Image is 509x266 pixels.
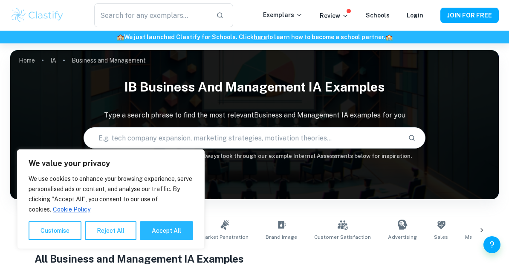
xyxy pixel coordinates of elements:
[263,10,303,20] p: Exemplars
[405,131,419,145] button: Search
[440,8,499,23] button: JOIN FOR FREE
[434,233,448,241] span: Sales
[52,206,91,213] a: Cookie Policy
[314,233,371,241] span: Customer Satisfaction
[29,221,81,240] button: Customise
[388,233,417,241] span: Advertising
[10,7,64,24] img: Clastify logo
[72,56,146,65] p: Business and Management
[366,12,390,19] a: Schools
[2,32,507,42] h6: We just launched Clastify for Schools. Click to learn how to become a school partner.
[117,34,124,40] span: 🏫
[85,221,136,240] button: Reject All
[84,126,401,150] input: E.g. tech company expansion, marketing strategies, motivation theories...
[320,11,349,20] p: Review
[10,152,499,160] h6: Not sure what to search for? You can always look through our example Internal Assessments below f...
[385,34,393,40] span: 🏫
[407,12,423,19] a: Login
[17,149,205,249] div: We value your privacy
[10,74,499,100] h1: IB Business and Management IA examples
[201,233,249,241] span: Market Penetration
[29,158,193,169] p: We value your privacy
[29,174,193,215] p: We use cookies to enhance your browsing experience, serve personalised ads or content, and analys...
[483,236,500,253] button: Help and Feedback
[10,110,499,120] p: Type a search phrase to find the most relevant Business and Management IA examples for you
[19,54,35,66] a: Home
[50,54,56,66] a: IA
[254,34,267,40] a: here
[266,233,297,241] span: Brand Image
[465,233,490,241] span: Marketing
[94,3,209,27] input: Search for any exemplars...
[140,221,193,240] button: Accept All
